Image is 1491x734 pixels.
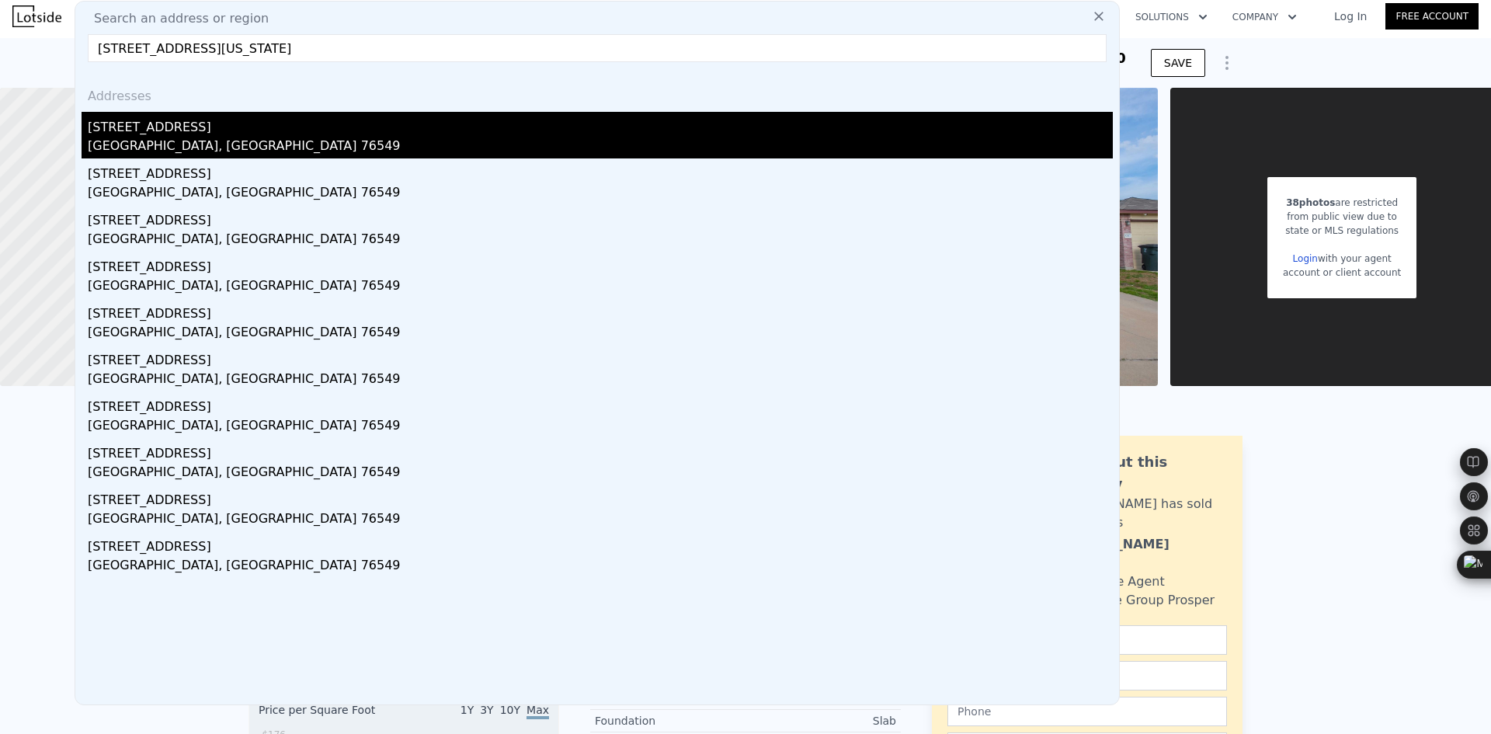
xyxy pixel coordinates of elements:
button: Show Options [1211,47,1242,78]
div: [STREET_ADDRESS] [88,391,1113,416]
div: [STREET_ADDRESS] [88,438,1113,463]
div: Ask about this property [1054,451,1227,495]
button: Solutions [1123,3,1220,31]
input: Phone [947,697,1227,726]
button: Company [1220,3,1309,31]
div: [STREET_ADDRESS] [88,112,1113,137]
img: Lotside [12,5,61,27]
div: [STREET_ADDRESS] [88,298,1113,323]
div: [GEOGRAPHIC_DATA], [GEOGRAPHIC_DATA] 76549 [88,370,1113,391]
div: [GEOGRAPHIC_DATA], [GEOGRAPHIC_DATA] 76549 [88,183,1113,205]
div: [GEOGRAPHIC_DATA], [GEOGRAPHIC_DATA] 76549 [88,510,1113,531]
div: are restricted [1283,196,1401,210]
span: 10Y [500,704,520,716]
div: [STREET_ADDRESS] [88,485,1113,510]
div: [GEOGRAPHIC_DATA], [GEOGRAPHIC_DATA] 76549 [88,556,1113,578]
span: Max [527,704,549,719]
div: Foundation [595,713,745,729]
a: Free Account [1385,3,1479,30]
div: from public view due to [1283,210,1401,224]
div: state or MLS regulations [1283,224,1401,238]
div: [GEOGRAPHIC_DATA], [GEOGRAPHIC_DATA] 76549 [88,323,1113,345]
div: Realty One Group Prosper [1054,591,1215,610]
a: Log In [1315,9,1385,24]
button: SAVE [1151,49,1205,77]
input: Enter an address, city, region, neighborhood or zip code [88,34,1107,62]
div: [STREET_ADDRESS] [88,252,1113,277]
div: [PERSON_NAME] Narayan [1054,535,1227,572]
div: [GEOGRAPHIC_DATA], [GEOGRAPHIC_DATA] 76549 [88,277,1113,298]
div: Slab [745,713,896,729]
div: account or client account [1283,266,1401,280]
div: [STREET_ADDRESS] [88,205,1113,230]
div: [PERSON_NAME] has sold 129 homes [1054,495,1227,532]
div: [GEOGRAPHIC_DATA], [GEOGRAPHIC_DATA] 76549 [88,463,1113,485]
div: Addresses [82,75,1113,112]
span: Search an address or region [82,9,269,28]
span: with your agent [1318,253,1392,264]
div: [GEOGRAPHIC_DATA], [GEOGRAPHIC_DATA] 76549 [88,137,1113,158]
div: [STREET_ADDRESS] [88,158,1113,183]
div: [STREET_ADDRESS] [88,531,1113,556]
span: 3Y [480,704,493,716]
a: Login [1293,253,1318,264]
div: [GEOGRAPHIC_DATA], [GEOGRAPHIC_DATA] 76549 [88,230,1113,252]
span: 38 photos [1286,197,1335,208]
div: [STREET_ADDRESS] [88,345,1113,370]
div: [GEOGRAPHIC_DATA], [GEOGRAPHIC_DATA] 76549 [88,416,1113,438]
span: 1Y [461,704,474,716]
div: Price per Square Foot [259,702,404,727]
